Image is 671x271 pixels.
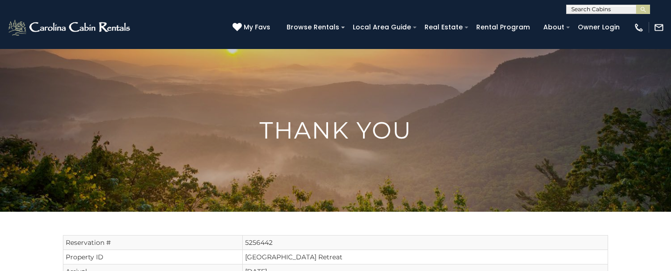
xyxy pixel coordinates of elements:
a: Owner Login [573,20,624,35]
a: About [539,20,569,35]
td: 5256442 [242,236,608,250]
img: White-1-2.png [7,18,133,37]
td: [GEOGRAPHIC_DATA] Retreat [242,250,608,264]
img: phone-regular-white.png [634,22,644,33]
img: mail-regular-white.png [654,22,664,33]
td: Reservation # [63,236,243,250]
span: My Favs [244,22,270,32]
a: My Favs [233,22,273,33]
a: Real Estate [420,20,467,35]
a: Local Area Guide [348,20,416,35]
a: Rental Program [472,20,534,35]
a: Browse Rentals [282,20,344,35]
td: Property ID [63,250,243,264]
